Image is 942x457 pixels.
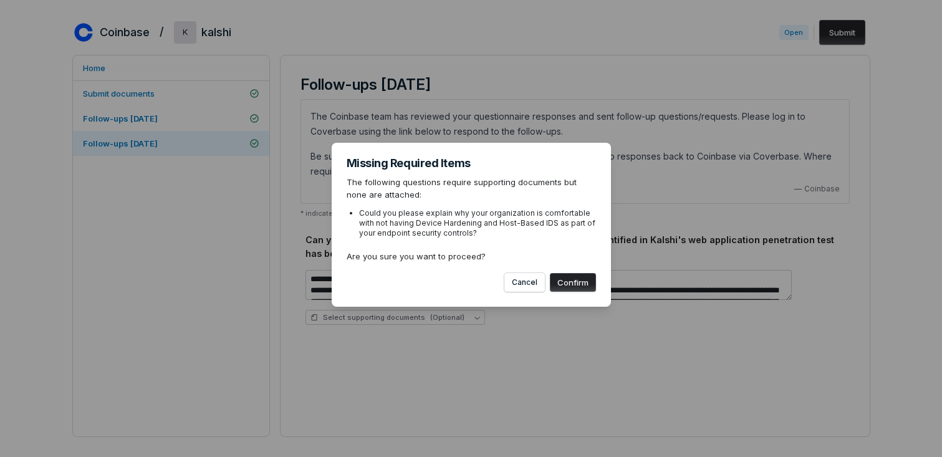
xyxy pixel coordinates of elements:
[550,273,596,292] button: Confirm
[347,176,596,201] p: The following questions require supporting documents but none are attached:
[359,208,596,238] li: Could you please explain why your organization is comfortable with not having Device Hardening an...
[347,251,596,263] p: Are you sure you want to proceed?
[347,158,596,169] h2: Missing Required Items
[504,273,545,292] button: Cancel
